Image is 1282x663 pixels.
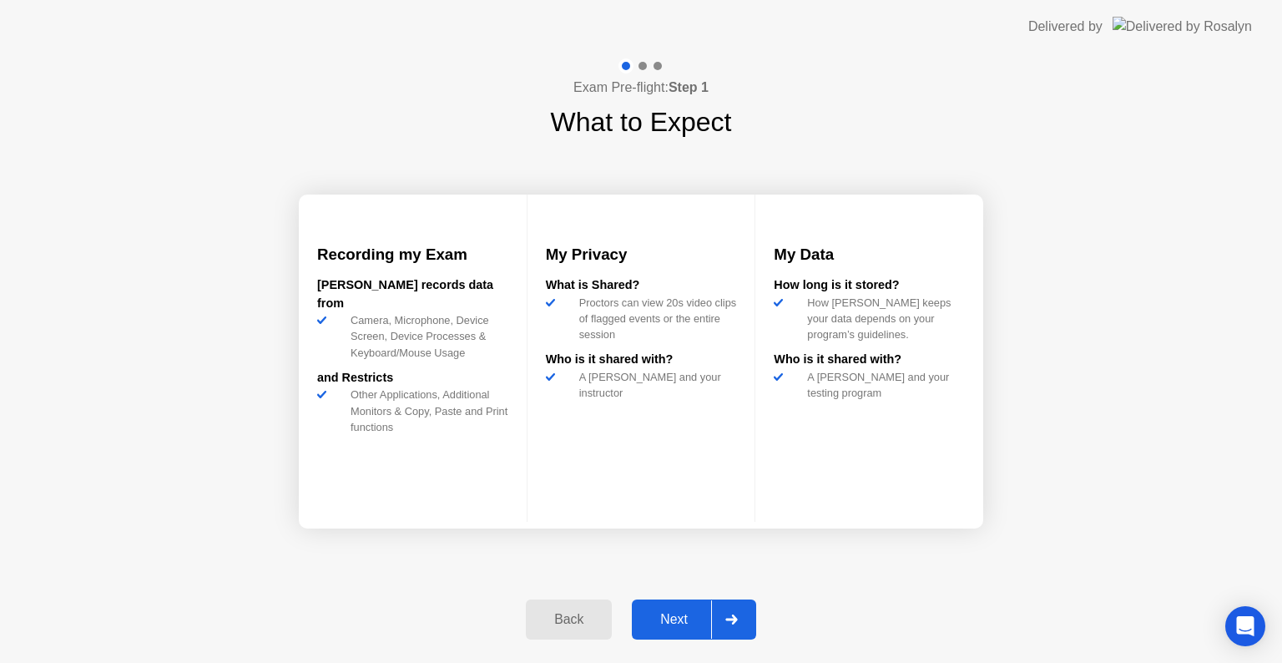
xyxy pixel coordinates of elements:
[526,600,612,640] button: Back
[573,78,709,98] h4: Exam Pre-flight:
[1225,606,1265,646] div: Open Intercom Messenger
[774,243,965,266] h3: My Data
[1028,17,1103,37] div: Delivered by
[317,276,508,312] div: [PERSON_NAME] records data from
[774,351,965,369] div: Who is it shared with?
[573,295,737,343] div: Proctors can view 20s video clips of flagged events or the entire session
[632,600,756,640] button: Next
[800,295,965,343] div: How [PERSON_NAME] keeps your data depends on your program’s guidelines.
[317,243,508,266] h3: Recording my Exam
[800,369,965,401] div: A [PERSON_NAME] and your testing program
[774,276,965,295] div: How long is it stored?
[546,351,737,369] div: Who is it shared with?
[669,80,709,94] b: Step 1
[637,612,711,627] div: Next
[573,369,737,401] div: A [PERSON_NAME] and your instructor
[546,276,737,295] div: What is Shared?
[546,243,737,266] h3: My Privacy
[344,387,508,435] div: Other Applications, Additional Monitors & Copy, Paste and Print functions
[317,369,508,387] div: and Restricts
[1113,17,1252,36] img: Delivered by Rosalyn
[551,102,732,142] h1: What to Expect
[531,612,607,627] div: Back
[344,312,508,361] div: Camera, Microphone, Device Screen, Device Processes & Keyboard/Mouse Usage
